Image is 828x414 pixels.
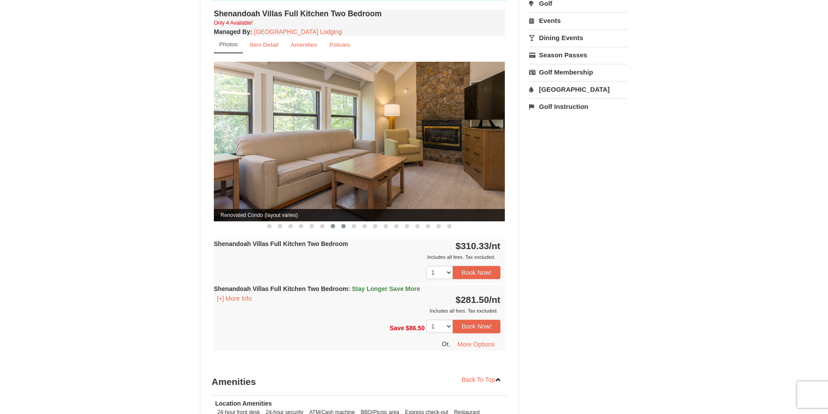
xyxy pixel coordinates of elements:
[214,294,255,303] button: [+] More Info
[219,41,238,48] small: Photos
[291,41,317,48] small: Amenities
[529,12,627,29] a: Events
[489,295,500,305] span: /nt
[215,400,272,407] strong: Location Amenities
[214,253,500,261] div: Includes all fees. Tax excluded.
[442,340,450,347] span: Or,
[529,47,627,63] a: Season Passes
[329,41,350,48] small: Policies
[455,295,489,305] span: $281.50
[244,36,284,53] a: Item Detail
[352,285,420,292] span: Stay Longer Save More
[324,36,356,53] a: Policies
[452,338,500,351] button: More Options
[214,28,250,35] span: Managed By
[390,324,404,332] span: Save
[529,81,627,97] a: [GEOGRAPHIC_DATA]
[489,241,500,251] span: /nt
[453,266,500,279] button: Book Now!
[214,240,348,247] strong: Shenandoah Villas Full Kitchen Two Bedroom
[453,320,500,333] button: Book Now!
[529,98,627,115] a: Golf Instruction
[214,285,420,292] strong: Shenandoah Villas Full Kitchen Two Bedroom
[214,9,505,18] h4: Shenandoah Villas Full Kitchen Two Bedroom
[214,209,505,221] span: Renovated Condo (layout varies)
[529,64,627,80] a: Golf Membership
[214,62,505,221] img: Renovated Condo (layout varies)
[214,28,252,35] strong: :
[214,306,500,315] div: Includes all fees. Tax excluded.
[250,41,278,48] small: Item Detail
[456,373,507,386] a: Back To Top
[214,36,243,53] a: Photos
[455,241,500,251] strong: $310.33
[348,285,350,292] span: :
[529,30,627,46] a: Dining Events
[254,28,342,35] a: [GEOGRAPHIC_DATA] Lodging
[214,20,253,26] small: Only 4 Available!
[212,373,507,391] h3: Amenities
[406,324,425,332] span: $86.50
[285,36,323,53] a: Amenities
